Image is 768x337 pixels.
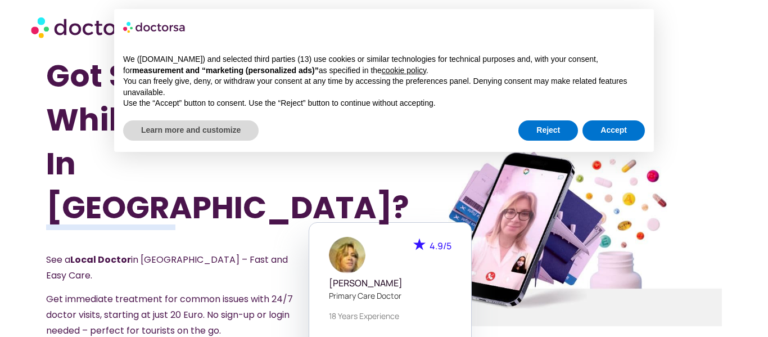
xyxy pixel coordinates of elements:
span: Get immediate treatment for common issues with 24/7 doctor visits, starting at just 20 Euro. No s... [46,293,293,337]
strong: measurement and “marketing (personalized ads)” [132,66,318,75]
p: 18 years experience [329,310,451,322]
button: Reject [518,120,578,141]
a: cookie policy [382,66,426,75]
strong: Local Doctor [70,253,131,266]
h1: Got Sick While Traveling In [GEOGRAPHIC_DATA]? [46,54,333,230]
p: We ([DOMAIN_NAME]) and selected third parties (13) use cookies or similar technologies for techni... [123,54,645,76]
span: 4.9/5 [430,240,451,252]
button: Learn more and customize [123,120,259,141]
p: Primary care doctor [329,290,451,302]
p: You can freely give, deny, or withdraw your consent at any time by accessing the preferences pane... [123,76,645,98]
p: Use the “Accept” button to consent. Use the “Reject” button to continue without accepting. [123,98,645,109]
img: logo [123,18,186,36]
button: Accept [582,120,645,141]
span: See a in [GEOGRAPHIC_DATA] – Fast and Easy Care. [46,253,288,282]
h5: [PERSON_NAME] [329,278,451,289]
